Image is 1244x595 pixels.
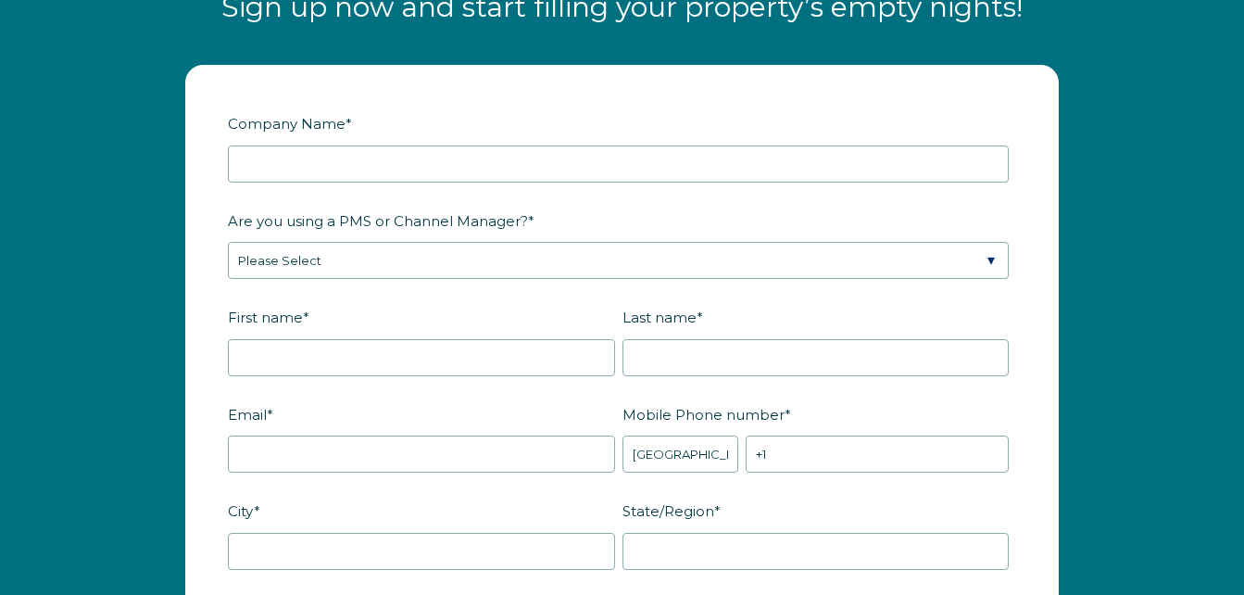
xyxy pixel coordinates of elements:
span: First name [228,303,303,332]
span: Company Name [228,109,346,138]
span: State/Region [622,497,714,525]
span: City [228,497,254,525]
span: Are you using a PMS or Channel Manager? [228,207,528,235]
span: Email [228,400,267,429]
span: Last name [622,303,697,332]
span: Mobile Phone number [622,400,785,429]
